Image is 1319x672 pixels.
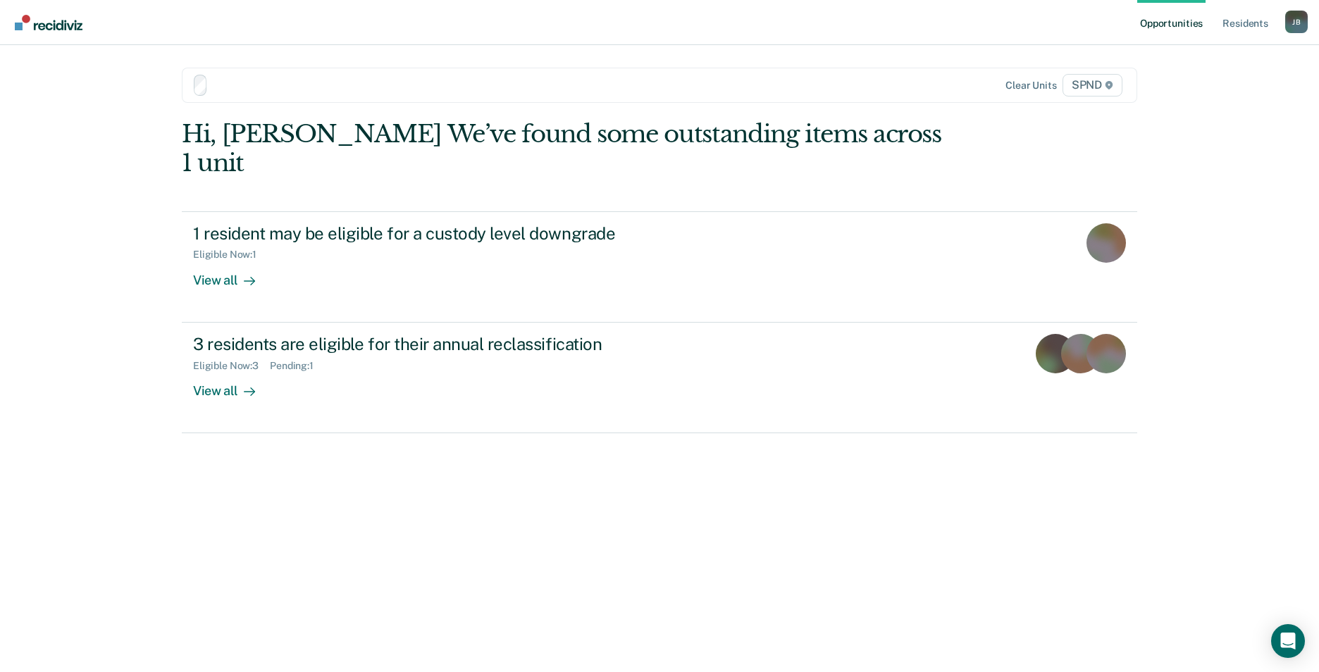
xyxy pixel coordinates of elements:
[1285,11,1308,33] button: Profile dropdown button
[1063,74,1122,97] span: SPND
[182,323,1137,433] a: 3 residents are eligible for their annual reclassificationEligible Now:3Pending:1View all
[1285,11,1308,33] div: J B
[193,360,270,372] div: Eligible Now : 3
[193,223,688,244] div: 1 resident may be eligible for a custody level downgrade
[193,249,268,261] div: Eligible Now : 1
[1271,624,1305,658] div: Open Intercom Messenger
[182,120,946,178] div: Hi, [PERSON_NAME] We’ve found some outstanding items across 1 unit
[270,360,325,372] div: Pending : 1
[1005,80,1057,92] div: Clear units
[193,334,688,354] div: 3 residents are eligible for their annual reclassification
[15,15,82,30] img: Recidiviz
[182,211,1137,323] a: 1 resident may be eligible for a custody level downgradeEligible Now:1View all
[193,371,272,399] div: View all
[193,261,272,288] div: View all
